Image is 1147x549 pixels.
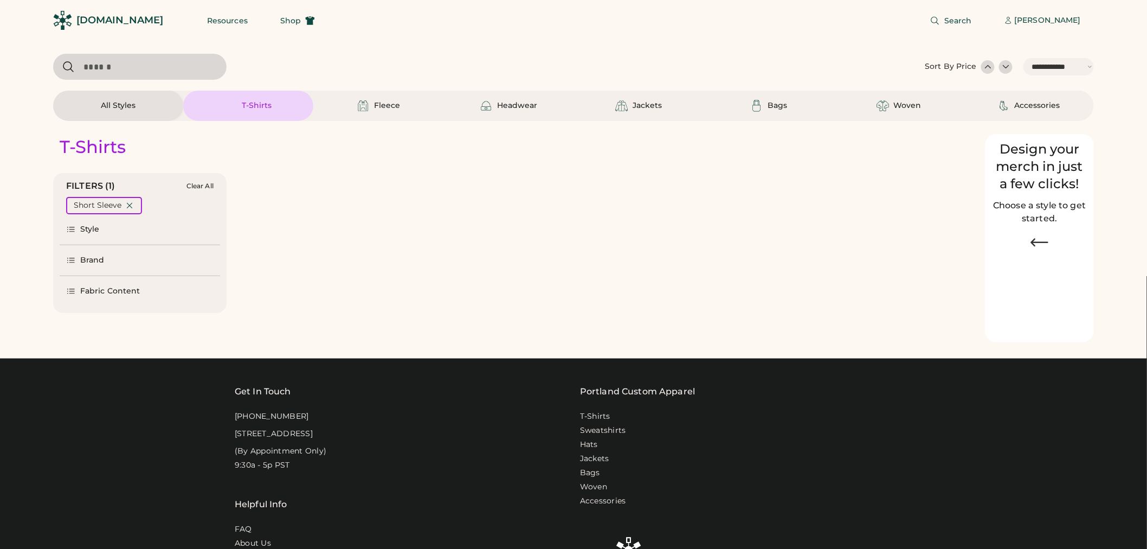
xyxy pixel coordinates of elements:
a: About Us [235,538,271,549]
a: Jackets [580,454,609,464]
a: Sweatshirts [580,425,626,436]
div: T-Shirts [242,100,272,111]
div: Short Sleeve [74,200,121,211]
div: Helpful Info [235,498,287,511]
img: Accessories Icon [997,99,1010,112]
div: T-Shirts [60,136,126,158]
div: Style [80,224,100,235]
button: Shop [267,10,328,31]
img: Headwear Icon [480,99,493,112]
a: FAQ [235,524,252,535]
div: Get In Touch [235,385,291,398]
h2: Choose a style to get started. [992,199,1087,225]
div: [STREET_ADDRESS] [235,429,313,439]
a: Woven [580,482,607,493]
div: Bags [768,100,787,111]
button: Resources [194,10,261,31]
div: Sort By Price [925,61,977,72]
a: Bags [580,468,600,478]
div: Headwear [497,100,537,111]
div: [DOMAIN_NAME] [76,14,163,27]
img: Woven Icon [877,99,890,112]
div: Woven [894,100,922,111]
div: 9:30a - 5p PST [235,460,290,471]
img: Jackets Icon [615,99,628,112]
img: Rendered Logo - Screens [53,11,72,30]
div: (By Appointment Only) [235,446,326,457]
span: Search [944,17,972,24]
div: Fleece [374,100,400,111]
div: [PERSON_NAME] [1015,15,1081,26]
a: Accessories [580,496,626,507]
div: All Styles [101,100,136,111]
button: Search [917,10,985,31]
div: Fabric Content [80,286,140,297]
div: Brand [80,255,105,266]
div: Jackets [633,100,662,111]
span: Shop [280,17,301,24]
a: Portland Custom Apparel [580,385,695,398]
img: T-Shirts Icon [225,99,238,112]
div: FILTERS (1) [66,180,115,193]
div: Clear All [186,182,214,190]
img: Image of Lisa Congdon Eye Print on T-Shirt and Hat [992,260,1087,336]
div: Accessories [1015,100,1060,111]
img: Bags Icon [750,99,763,112]
img: Fleece Icon [357,99,370,112]
a: T-Shirts [580,411,610,422]
a: Hats [580,439,598,450]
div: [PHONE_NUMBER] [235,411,309,422]
div: Design your merch in just a few clicks! [992,141,1087,193]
